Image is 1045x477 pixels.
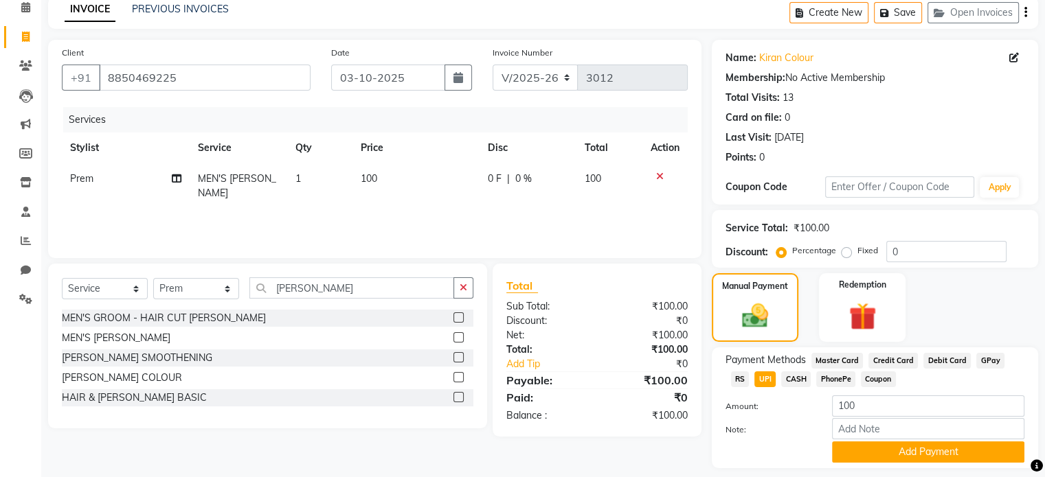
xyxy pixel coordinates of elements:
span: 0 % [515,172,532,186]
th: Qty [287,132,352,163]
div: ₹0 [614,357,697,371]
div: No Active Membership [726,71,1024,85]
button: Open Invoices [928,2,1019,23]
span: CASH [781,371,811,387]
th: Disc [480,132,576,163]
input: Amount [832,395,1024,417]
div: ₹100.00 [794,221,829,235]
div: 0 [759,150,765,165]
div: Total Visits: [726,91,780,105]
input: Search or Scan [249,277,454,299]
input: Add Note [832,418,1024,439]
label: Percentage [792,244,836,257]
button: Apply [980,177,1019,198]
div: Payable: [496,372,597,388]
div: Name: [726,51,756,65]
button: +91 [62,65,100,91]
span: Coupon [861,371,896,387]
div: [PERSON_NAME] SMOOTHENING [62,351,212,365]
img: _gift.svg [840,299,885,334]
span: Master Card [811,353,864,369]
button: Save [874,2,922,23]
span: Total [506,279,538,293]
div: Paid: [496,389,597,406]
span: | [507,172,510,186]
div: Last Visit: [726,130,772,145]
div: [PERSON_NAME] COLOUR [62,371,182,385]
label: Manual Payment [722,280,788,292]
span: Prem [70,172,93,185]
a: Add Tip [496,357,614,371]
span: MEN'S [PERSON_NAME] [198,172,276,199]
div: Services [63,107,698,132]
span: 100 [361,172,377,185]
th: Total [576,132,642,163]
div: ₹100.00 [597,372,698,388]
span: GPay [976,353,1004,369]
span: Debit Card [923,353,971,369]
span: 100 [585,172,601,185]
a: Kiran Colour [759,51,813,65]
img: _cash.svg [734,301,776,331]
div: Discount: [496,314,597,328]
div: Balance : [496,408,597,423]
div: Service Total: [726,221,788,235]
div: Total: [496,342,597,357]
span: Credit Card [868,353,918,369]
span: 0 F [488,172,502,186]
input: Enter Offer / Coupon Code [825,176,975,198]
div: 0 [785,110,790,125]
div: Discount: [726,245,768,259]
input: Search by Name/Mobile/Email/Code [99,65,311,91]
label: Client [62,47,84,59]
span: UPI [754,371,776,387]
span: Payment Methods [726,353,806,367]
th: Action [642,132,688,163]
div: Coupon Code [726,180,825,194]
div: [DATE] [774,130,804,145]
div: Membership: [726,71,785,85]
div: ₹0 [597,389,698,406]
div: MEN'S [PERSON_NAME] [62,331,170,345]
span: 1 [295,172,301,185]
label: Invoice Number [493,47,552,59]
div: MEN'S GROOM - HAIR CUT [PERSON_NAME] [62,311,266,325]
div: HAIR & [PERSON_NAME] BASIC [62,391,207,405]
div: 13 [783,91,794,105]
th: Stylist [62,132,190,163]
label: Amount: [715,400,822,412]
div: Sub Total: [496,299,597,314]
span: RS [731,371,750,387]
div: Card on file: [726,110,782,125]
div: ₹0 [597,314,698,328]
button: Add Payment [832,441,1024,463]
div: ₹100.00 [597,408,698,423]
label: Date [331,47,350,59]
label: Fixed [857,244,878,257]
label: Note: [715,423,822,436]
div: Points: [726,150,756,165]
label: Redemption [839,279,886,291]
a: PREVIOUS INVOICES [132,3,229,15]
div: ₹100.00 [597,328,698,342]
span: PhonePe [816,371,855,387]
th: Service [190,132,287,163]
th: Price [352,132,480,163]
div: ₹100.00 [597,342,698,357]
div: ₹100.00 [597,299,698,314]
button: Create New [789,2,868,23]
div: Net: [496,328,597,342]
